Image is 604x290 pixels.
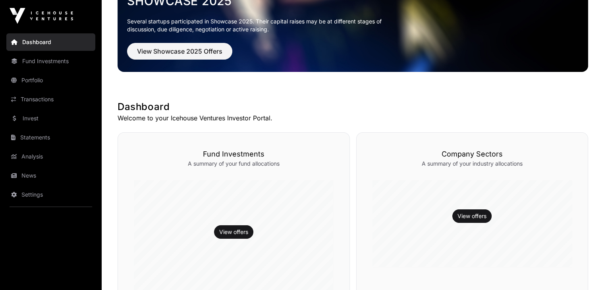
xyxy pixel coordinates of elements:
a: Statements [6,129,95,146]
p: Several startups participated in Showcase 2025. Their capital raises may be at different stages o... [127,17,394,33]
button: View offers [452,209,492,223]
a: Fund Investments [6,52,95,70]
a: News [6,167,95,184]
a: View offers [457,212,486,220]
a: Invest [6,110,95,127]
p: Welcome to your Icehouse Ventures Investor Portal. [118,113,588,123]
a: Settings [6,186,95,203]
a: Analysis [6,148,95,165]
span: View Showcase 2025 Offers [137,46,222,56]
a: View offers [219,228,248,236]
h1: Dashboard [118,101,588,113]
p: A summary of your industry allocations [372,160,572,168]
button: View offers [214,225,253,239]
a: Transactions [6,91,95,108]
p: A summary of your fund allocations [134,160,334,168]
iframe: Chat Widget [564,252,604,290]
img: Icehouse Ventures Logo [10,8,73,24]
h3: Fund Investments [134,149,334,160]
button: View Showcase 2025 Offers [127,43,232,60]
h3: Company Sectors [372,149,572,160]
a: Portfolio [6,72,95,89]
a: Dashboard [6,33,95,51]
a: View Showcase 2025 Offers [127,51,232,59]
